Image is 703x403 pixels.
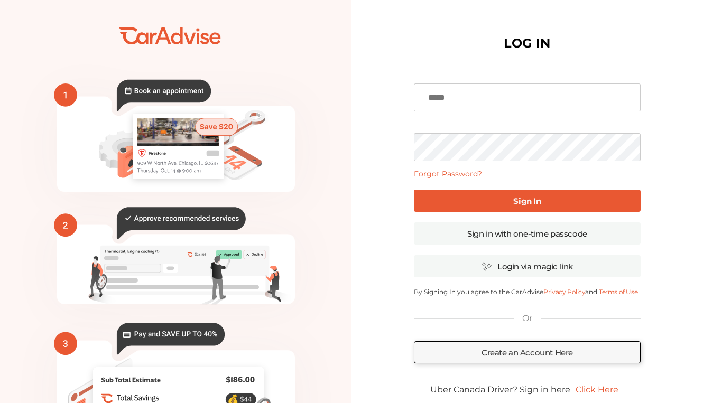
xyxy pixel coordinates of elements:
a: Sign In [414,190,641,212]
p: By Signing In you agree to the CarAdvise and . [414,288,641,296]
a: Create an Account Here [414,341,641,363]
a: Sign in with one-time passcode [414,222,641,245]
a: Forgot Password? [414,169,482,179]
img: magic_icon.32c66aac.svg [482,261,492,271]
span: Uber Canada Driver? Sign in here [430,385,570,395]
p: Or [522,313,532,324]
a: Privacy Policy [543,288,585,296]
h1: LOG IN [504,38,550,49]
a: Login via magic link [414,255,641,277]
b: Sign In [513,196,541,206]
a: Terms of Use [597,288,639,296]
a: Click Here [570,379,624,400]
